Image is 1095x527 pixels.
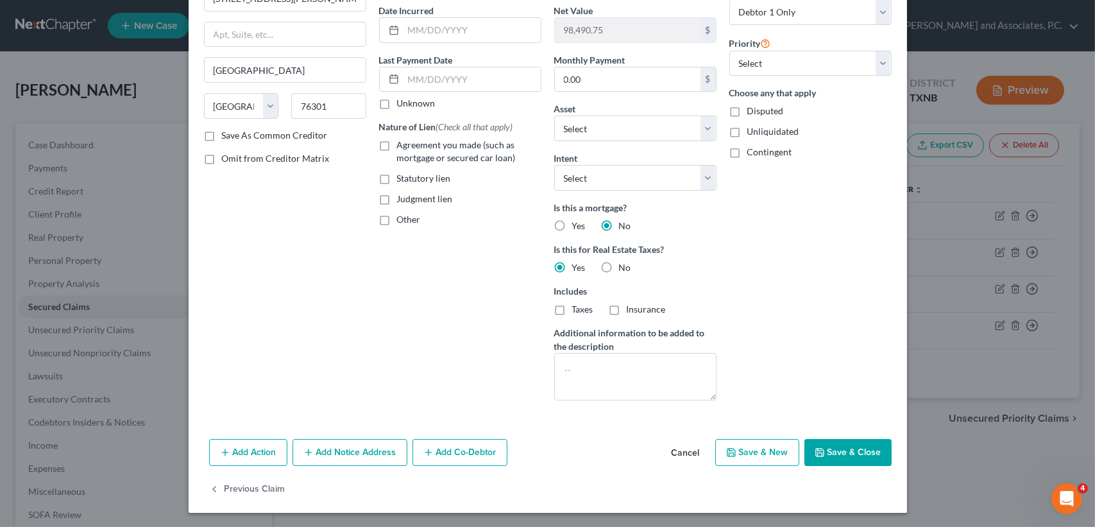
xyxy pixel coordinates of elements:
button: Cancel [661,440,710,466]
label: Monthly Payment [554,53,625,67]
span: Unliquidated [747,126,799,137]
span: Contingent [747,146,792,157]
label: Date Incurred [379,4,434,17]
span: Other [397,214,421,225]
input: MM/DD/YYYY [403,67,541,92]
span: Yes [572,262,586,273]
span: Yes [572,220,586,231]
label: Is this a mortgage? [554,201,717,214]
span: Insurance [627,304,666,315]
button: Add Co-Debtor [412,439,507,466]
span: No [619,220,631,231]
span: (Check all that apply) [436,121,513,132]
span: Asset [554,103,576,114]
label: Additional information to be added to the description [554,326,717,353]
label: Nature of Lien [379,120,513,134]
button: Add Notice Address [293,439,407,466]
span: Taxes [572,304,593,315]
span: Agreement you made (such as mortgage or secured car loan) [397,139,516,163]
label: Save As Common Creditor [222,129,328,142]
div: $ [700,67,716,92]
label: Is this for Real Estate Taxes? [554,243,717,256]
label: Net Value [554,4,593,17]
span: No [619,262,631,273]
span: 4 [1078,483,1088,494]
iframe: Intercom live chat [1051,483,1082,514]
label: Last Payment Date [379,53,453,67]
input: 0.00 [555,18,700,42]
label: Choose any that apply [729,86,892,99]
label: Includes [554,284,717,298]
input: MM/DD/YYYY [403,18,541,42]
button: Save & Close [804,439,892,466]
label: Intent [554,151,578,165]
div: $ [700,18,716,42]
input: Apt, Suite, etc... [205,22,366,47]
span: Omit from Creditor Matrix [222,153,330,164]
button: Save & New [715,439,799,466]
span: Disputed [747,105,784,116]
input: Enter city... [205,58,366,82]
button: Add Action [209,439,287,466]
span: Statutory lien [397,173,451,184]
label: Unknown [397,97,436,110]
input: 0.00 [555,67,700,92]
input: Enter zip... [291,93,366,119]
label: Priority [729,35,771,51]
span: Judgment lien [397,193,453,204]
button: Previous Claim [209,476,285,503]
